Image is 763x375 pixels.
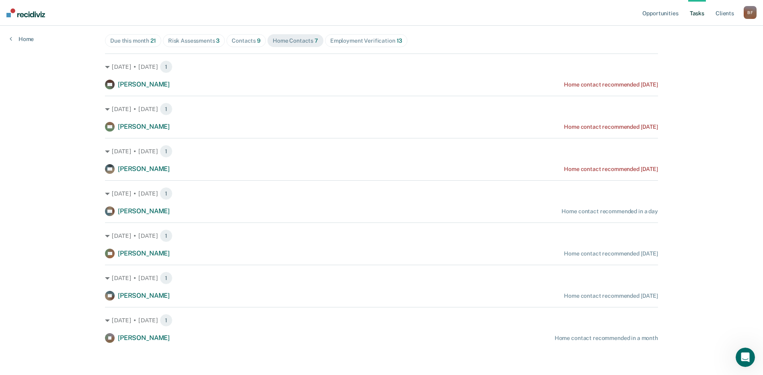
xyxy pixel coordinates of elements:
[561,208,658,215] div: Home contact recommended in a day
[168,37,220,44] div: Risk Assessments
[150,37,156,44] span: 21
[118,292,170,299] span: [PERSON_NAME]
[397,37,403,44] span: 13
[6,8,45,17] img: Recidiviz
[744,6,757,19] div: B F
[564,293,658,299] div: Home contact recommended [DATE]
[105,103,658,115] div: [DATE] • [DATE] 1
[118,207,170,215] span: [PERSON_NAME]
[160,229,173,242] span: 1
[105,272,658,284] div: [DATE] • [DATE] 1
[330,37,402,44] div: Employment Verification
[105,314,658,327] div: [DATE] • [DATE] 1
[110,37,156,44] div: Due this month
[160,103,173,115] span: 1
[564,166,658,173] div: Home contact recommended [DATE]
[118,249,170,257] span: [PERSON_NAME]
[118,165,170,173] span: [PERSON_NAME]
[118,123,170,130] span: [PERSON_NAME]
[105,187,658,200] div: [DATE] • [DATE] 1
[564,250,658,257] div: Home contact recommended [DATE]
[160,145,173,158] span: 1
[564,124,658,130] div: Home contact recommended [DATE]
[160,60,173,73] span: 1
[744,6,757,19] button: BF
[216,37,220,44] span: 3
[105,229,658,242] div: [DATE] • [DATE] 1
[555,335,658,342] div: Home contact recommended in a month
[118,80,170,88] span: [PERSON_NAME]
[257,37,261,44] span: 9
[10,35,34,43] a: Home
[315,37,318,44] span: 7
[273,37,318,44] div: Home Contacts
[118,334,170,342] span: [PERSON_NAME]
[105,145,658,158] div: [DATE] • [DATE] 1
[564,81,658,88] div: Home contact recommended [DATE]
[160,314,173,327] span: 1
[105,60,658,73] div: [DATE] • [DATE] 1
[160,187,173,200] span: 1
[160,272,173,284] span: 1
[736,348,755,367] iframe: Intercom live chat
[232,37,261,44] div: Contacts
